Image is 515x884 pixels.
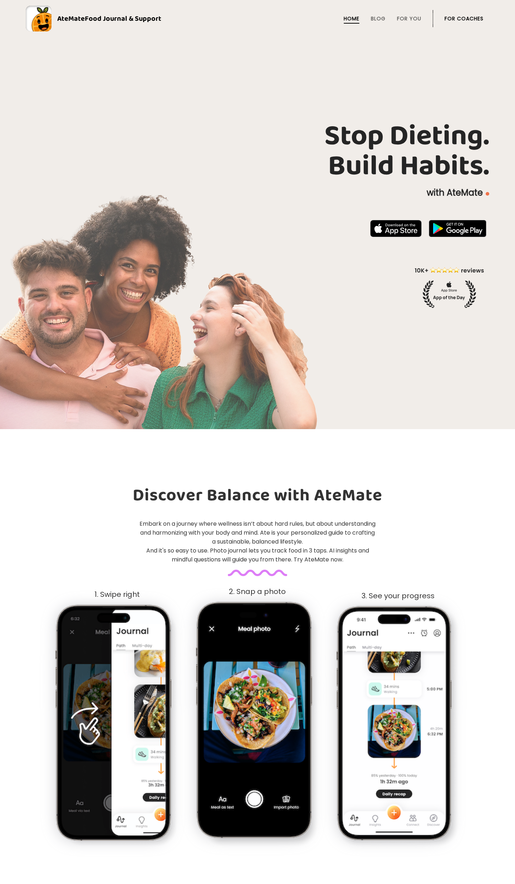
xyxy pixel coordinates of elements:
[85,13,161,24] span: Food Journal & Support
[328,592,467,600] div: 3. See your progress
[51,13,161,24] div: AteMate
[370,220,422,237] img: badge-download-apple.svg
[195,600,320,849] img: App screenshot
[371,16,386,21] a: Blog
[429,220,486,237] img: badge-download-google.png
[397,16,421,21] a: For You
[445,16,484,21] a: For Coaches
[26,187,489,198] p: with AteMate
[335,604,461,848] img: App screenshot
[26,121,489,181] h1: Stop Dieting. Build Habits.
[54,603,180,849] img: App screenshot
[139,519,376,564] p: Embark on a journey where wellness isn’t about hard rules, but about understanding and harmonizin...
[188,588,327,596] div: 2. Snap a photo
[48,590,187,599] div: 1. Swipe right
[26,6,489,31] a: AteMateFood Journal & Support
[344,16,359,21] a: Home
[409,266,489,308] img: home-hero-appoftheday.png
